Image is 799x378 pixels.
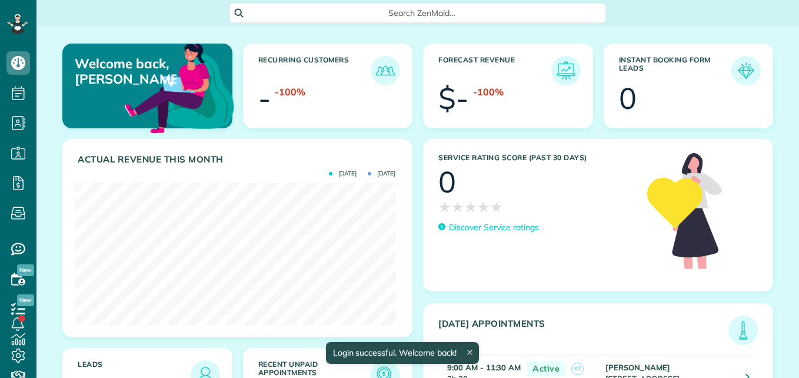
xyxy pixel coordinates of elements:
[368,171,395,177] span: [DATE]
[438,197,451,217] span: ★
[490,197,503,217] span: ★
[438,84,468,113] div: $-
[451,197,464,217] span: ★
[329,171,357,177] span: [DATE]
[464,197,477,217] span: ★
[473,85,504,99] div: -100%
[731,319,755,342] img: icon_todays_appointments-901f7ab196bb0bea1936b74009e4eb5ffbc2d2711fa7634e0d609ed5ef32b18b.png
[438,56,551,85] h3: Forecast Revenue
[619,56,732,85] h3: Instant Booking Form Leads
[438,221,539,234] a: Discover Service ratings
[374,59,397,82] img: icon_recurring_customers-cf858462ba22bcd05b5a5880d41d6543d210077de5bb9ebc9590e49fd87d84ed.png
[75,56,177,87] p: Welcome back, [PERSON_NAME]!
[78,154,400,165] h3: Actual Revenue this month
[258,56,371,85] h3: Recurring Customers
[258,84,271,113] div: -
[734,59,758,82] img: icon_form_leads-04211a6a04a5b2264e4ee56bc0799ec3eb69b7e499cbb523a139df1d13a81ae0.png
[447,363,521,372] strong: 9:00 AM - 11:30 AM
[619,84,637,113] div: 0
[122,30,237,144] img: dashboard_welcome-42a62b7d889689a78055ac9021e634bf52bae3f8056760290aed330b23ab8690.png
[554,59,578,82] img: icon_forecast_revenue-8c13a41c7ed35a8dcfafea3cbb826a0462acb37728057bba2d056411b612bbbe.png
[325,342,478,364] div: Login successful. Welcome back!
[438,167,456,197] div: 0
[438,319,728,345] h3: [DATE] Appointments
[571,363,584,375] span: KT
[438,154,635,162] h3: Service Rating score (past 30 days)
[449,221,539,234] p: Discover Service ratings
[527,362,565,376] span: Active
[605,363,670,372] strong: [PERSON_NAME]
[477,197,490,217] span: ★
[17,264,34,276] span: New
[275,85,305,99] div: -100%
[17,294,34,306] span: New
